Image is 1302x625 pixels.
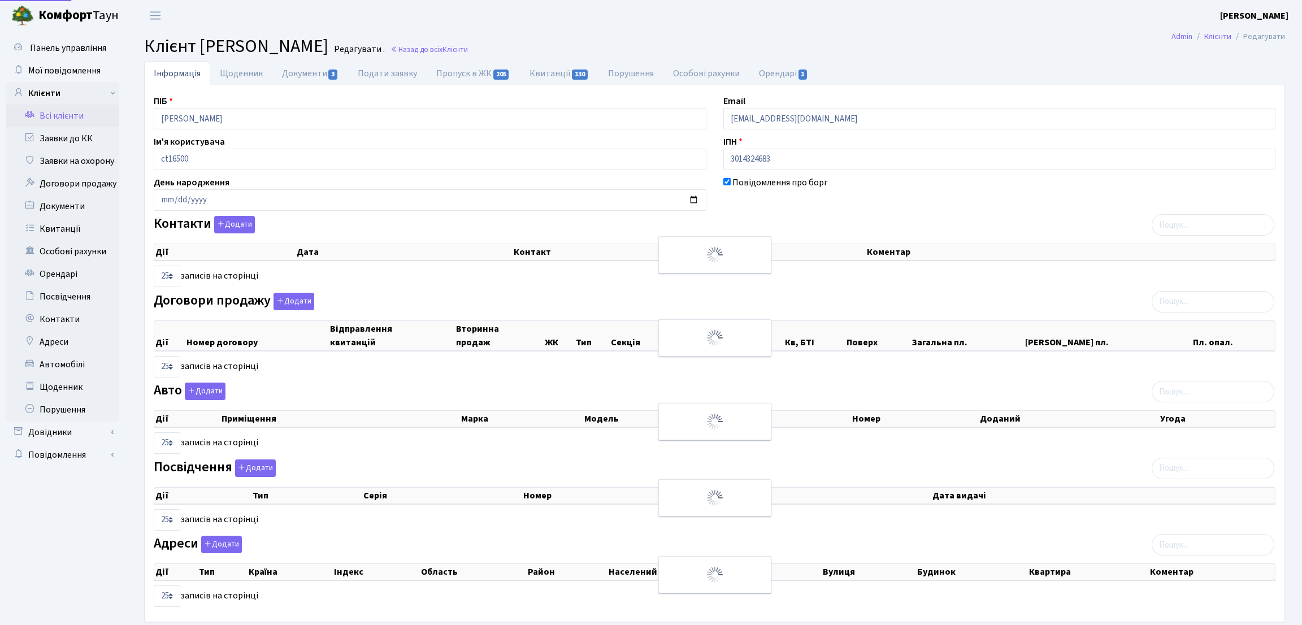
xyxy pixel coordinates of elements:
th: Загальна пл. [911,321,1024,350]
span: Панель управління [30,42,106,54]
a: Контакти [6,308,119,331]
label: День народження [154,176,229,189]
th: Номер [851,411,979,427]
a: Заявки до КК [6,127,119,150]
th: Модель [583,411,737,427]
th: Область [420,564,527,580]
label: записів на сторінці [154,356,258,377]
th: Угода [1159,411,1275,427]
label: Посвідчення [154,459,276,477]
label: Авто [154,383,225,400]
a: Документи [6,195,119,218]
label: Ім'я користувача [154,135,225,149]
th: Вулиця [822,564,917,580]
th: Населений пункт [607,564,822,580]
th: Район [527,564,607,580]
th: Марка [460,411,583,427]
a: Порушення [598,62,663,85]
input: Пошук... [1152,214,1274,236]
th: Контакт [513,244,866,260]
a: Квитанції [520,62,598,85]
th: Дії [154,244,296,260]
img: Обробка... [706,246,724,264]
button: Договори продажу [274,293,314,310]
span: 1 [798,70,808,80]
th: [PERSON_NAME] пл. [1024,321,1192,350]
a: Заявки на охорону [6,150,119,172]
button: Посвідчення [235,459,276,477]
th: Відправлення квитанцій [329,321,455,350]
th: Доданий [979,411,1159,427]
th: Вторинна продаж [455,321,544,350]
label: записів на сторінці [154,432,258,454]
a: Назад до всіхКлієнти [390,44,468,55]
th: Дата видачі [931,488,1275,504]
img: Обробка... [706,566,724,584]
th: Дії [154,411,220,427]
label: записів на сторінці [154,266,258,287]
small: Редагувати . [332,44,385,55]
span: Клієнт [PERSON_NAME] [144,33,328,59]
img: Обробка... [706,413,724,431]
a: Посвідчення [6,285,119,308]
a: Щоденник [6,376,119,398]
th: Дії [154,488,251,504]
a: Додати [211,214,255,234]
label: Контакти [154,216,255,233]
label: Договори продажу [154,293,314,310]
label: Повідомлення про борг [732,176,828,189]
span: Клієнти [442,44,468,55]
a: Орендарі [6,263,119,285]
select: записів на сторінці [154,509,180,531]
input: Пошук... [1152,534,1274,555]
th: Приміщення [220,411,459,427]
button: Адреси [201,536,242,553]
a: Порушення [6,398,119,421]
th: Коментар [866,244,1275,260]
label: записів на сторінці [154,585,258,607]
input: Пошук... [1152,291,1274,312]
button: Контакти [214,216,255,233]
a: Подати заявку [348,62,427,85]
a: Admin [1171,31,1192,42]
a: Панель управління [6,37,119,59]
a: Клієнти [1204,31,1231,42]
a: Додати [198,534,242,554]
input: Пошук... [1152,381,1274,402]
label: ПІБ [154,94,173,108]
b: [PERSON_NAME] [1220,10,1288,22]
th: ЖК [544,321,575,350]
th: Номер договору [185,321,329,350]
th: Індекс [333,564,420,580]
th: Поверх [845,321,910,350]
th: Дії [154,564,198,580]
th: Тип [251,488,362,504]
th: Квартира [1028,564,1149,580]
label: ІПН [723,135,743,149]
img: Обробка... [706,489,724,507]
select: записів на сторінці [154,585,180,607]
a: Квитанції [6,218,119,240]
span: 130 [572,70,588,80]
select: записів на сторінці [154,432,180,454]
nav: breadcrumb [1155,25,1302,49]
th: Коментар [1149,564,1275,580]
th: Кв, БТІ [784,321,846,350]
a: Всі клієнти [6,105,119,127]
img: logo.png [11,5,34,27]
label: Адреси [154,536,242,553]
span: 205 [493,70,509,80]
button: Переключити навігацію [141,6,170,25]
a: Договори продажу [6,172,119,195]
a: Додати [232,457,276,477]
th: Тип [575,321,610,350]
a: Повідомлення [6,444,119,466]
a: Особові рахунки [6,240,119,263]
th: Серія [362,488,522,504]
label: Email [723,94,745,108]
th: Пл. опал. [1192,321,1275,350]
b: Комфорт [38,6,93,24]
a: Пропуск в ЖК [427,62,519,85]
th: Номер [522,488,710,504]
input: Пошук... [1152,458,1274,479]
